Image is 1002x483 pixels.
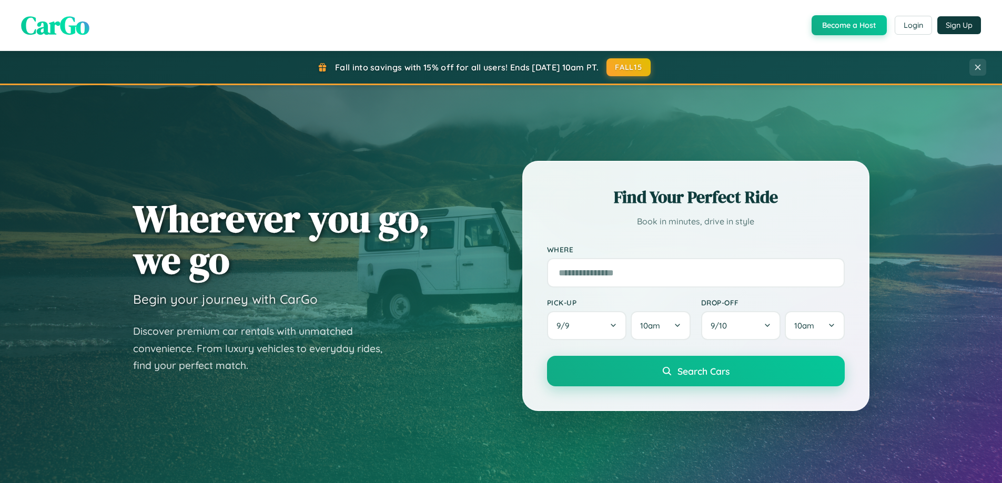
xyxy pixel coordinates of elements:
[21,8,89,43] span: CarGo
[701,298,845,307] label: Drop-off
[547,311,627,340] button: 9/9
[133,198,430,281] h1: Wherever you go, we go
[895,16,932,35] button: Login
[785,311,844,340] button: 10am
[794,321,814,331] span: 10am
[701,311,781,340] button: 9/10
[812,15,887,35] button: Become a Host
[677,365,730,377] span: Search Cars
[556,321,574,331] span: 9 / 9
[547,245,845,254] label: Where
[547,356,845,386] button: Search Cars
[133,323,396,374] p: Discover premium car rentals with unmatched convenience. From luxury vehicles to everyday rides, ...
[606,58,651,76] button: FALL15
[640,321,660,331] span: 10am
[547,214,845,229] p: Book in minutes, drive in style
[711,321,732,331] span: 9 / 10
[335,62,599,73] span: Fall into savings with 15% off for all users! Ends [DATE] 10am PT.
[631,311,690,340] button: 10am
[937,16,981,34] button: Sign Up
[547,186,845,209] h2: Find Your Perfect Ride
[133,291,318,307] h3: Begin your journey with CarGo
[547,298,691,307] label: Pick-up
